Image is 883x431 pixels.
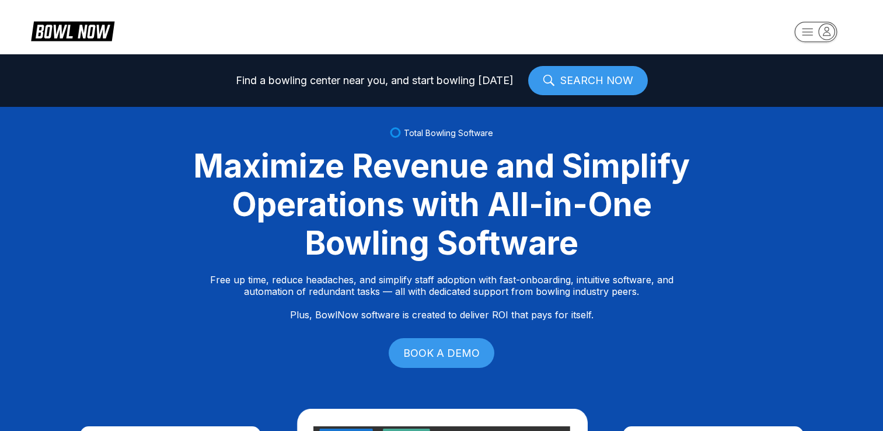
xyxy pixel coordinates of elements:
a: SEARCH NOW [528,66,648,95]
div: Maximize Revenue and Simplify Operations with All-in-One Bowling Software [179,147,704,262]
span: Find a bowling center near you, and start bowling [DATE] [236,75,514,86]
a: BOOK A DEMO [389,338,494,368]
p: Free up time, reduce headaches, and simplify staff adoption with fast-onboarding, intuitive softw... [210,274,673,321]
span: Total Bowling Software [404,128,493,138]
